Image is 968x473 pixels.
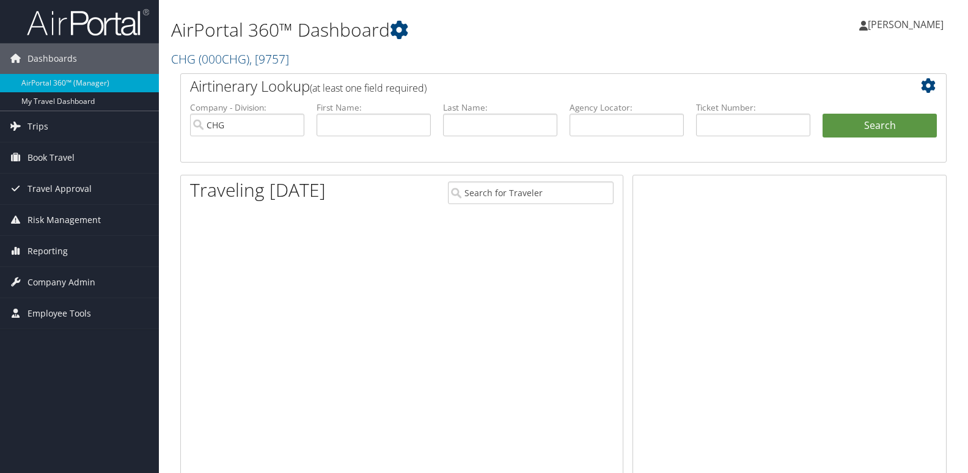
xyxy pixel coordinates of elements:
h2: Airtinerary Lookup [190,76,873,97]
label: Agency Locator: [570,101,684,114]
span: Dashboards [28,43,77,74]
a: CHG [171,51,289,67]
input: Search for Traveler [448,182,614,204]
button: Search [823,114,937,138]
label: First Name: [317,101,431,114]
span: Book Travel [28,142,75,173]
label: Company - Division: [190,101,304,114]
a: [PERSON_NAME] [859,6,956,43]
span: Travel Approval [28,174,92,204]
span: , [ 9757 ] [249,51,289,67]
span: [PERSON_NAME] [868,18,944,31]
span: (at least one field required) [310,81,427,95]
span: Employee Tools [28,298,91,329]
span: Reporting [28,236,68,266]
label: Ticket Number: [696,101,810,114]
span: Risk Management [28,205,101,235]
h1: AirPortal 360™ Dashboard [171,17,694,43]
label: Last Name: [443,101,557,114]
span: Company Admin [28,267,95,298]
span: Trips [28,111,48,142]
span: ( 000CHG ) [199,51,249,67]
h1: Traveling [DATE] [190,177,326,203]
img: airportal-logo.png [27,8,149,37]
